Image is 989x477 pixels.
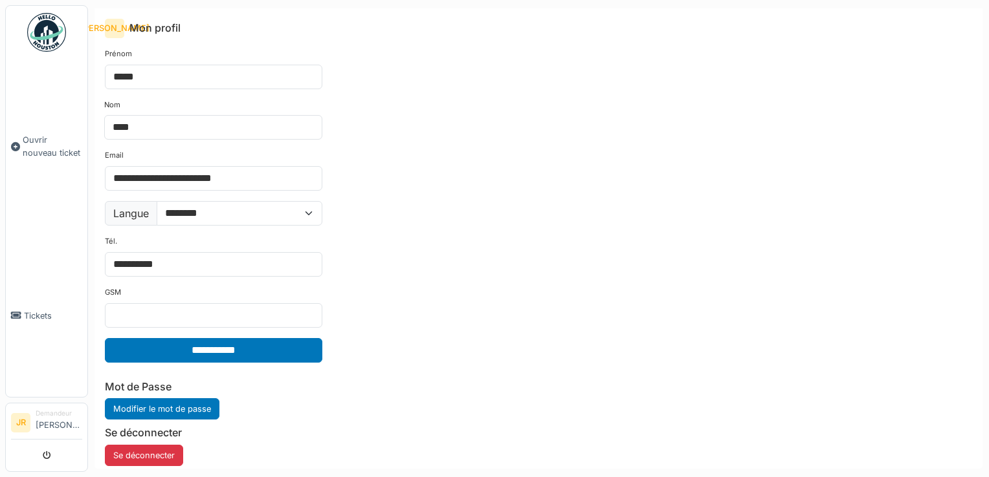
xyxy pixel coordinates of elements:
span: Tickets [24,310,82,322]
label: Nom [104,100,120,111]
a: Modifier le mot de passe [105,398,219,419]
div: [PERSON_NAME] [105,19,124,38]
label: Prénom [105,48,132,59]
li: JR [11,413,30,432]
label: GSM [105,287,121,298]
li: [PERSON_NAME] [36,408,82,436]
a: Ouvrir nouveau ticket [6,59,87,234]
button: Se déconnecter [105,445,183,466]
img: Badge_color-CXgf-gQk.svg [27,13,66,52]
h6: Mon profil [129,22,181,34]
h6: Se déconnecter [105,427,322,439]
label: Langue [105,201,157,226]
span: Ouvrir nouveau ticket [23,134,82,158]
h6: Mot de Passe [105,381,322,393]
label: Tél. [105,236,117,247]
label: Email [105,150,124,161]
a: JR Demandeur[PERSON_NAME] [11,408,82,440]
div: Demandeur [36,408,82,418]
a: Tickets [6,234,87,397]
